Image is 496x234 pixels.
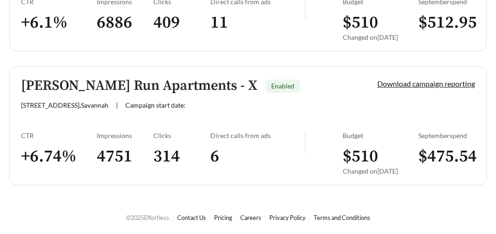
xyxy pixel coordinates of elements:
span: [STREET_ADDRESS] , Savannah [21,101,108,109]
h3: $ 510 [343,12,418,33]
h3: 314 [153,146,210,167]
h3: $ 512.95 [418,12,475,33]
h3: + 6.74 % [21,146,97,167]
div: September spend [418,132,475,139]
a: Pricing [214,214,232,221]
a: [PERSON_NAME] Run Apartments - XEnabled[STREET_ADDRESS],Savannah|Campaign start date:Download cam... [9,66,487,185]
span: Campaign start date: [125,101,186,109]
h3: $ 475.54 [418,146,475,167]
h3: 6 [210,146,305,167]
h3: 11 [210,12,305,33]
h3: + 6.1 % [21,12,97,33]
div: Direct calls from ads [210,132,305,139]
a: Download campaign reporting [377,79,475,88]
h3: 6886 [97,12,153,33]
div: Budget [343,132,418,139]
h3: 409 [153,12,210,33]
h3: 4751 [97,146,153,167]
div: Changed on [DATE] [343,33,418,41]
div: Changed on [DATE] [343,167,418,175]
h5: [PERSON_NAME] Run Apartments - X [21,78,258,94]
a: Terms and Conditions [314,214,370,221]
div: Impressions [97,132,153,139]
span: Enabled [271,82,295,90]
a: Contact Us [177,214,206,221]
img: line [305,132,306,154]
span: | [116,101,118,109]
div: Clicks [153,132,210,139]
a: Careers [240,214,261,221]
div: CTR [21,132,97,139]
a: Privacy Policy [269,214,306,221]
span: © 2025 Effortless [126,214,169,221]
h3: $ 510 [343,146,418,167]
